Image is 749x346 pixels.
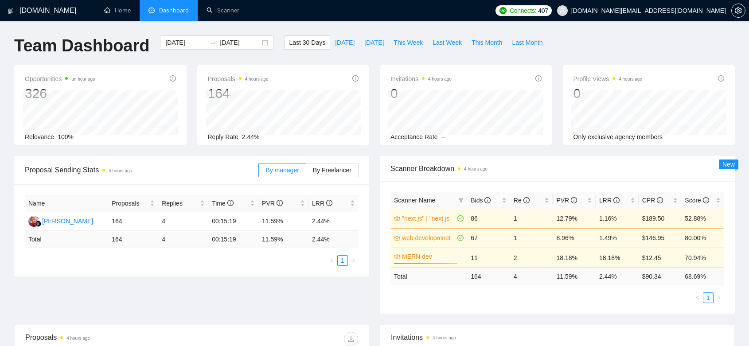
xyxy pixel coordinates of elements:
[390,268,467,285] td: Total
[344,335,358,342] span: download
[510,248,553,268] td: 2
[348,255,359,266] li: Next Page
[284,35,330,50] button: Last 30 Days
[573,133,663,140] span: Only exclusive agency members
[613,197,620,203] span: info-circle
[731,4,745,18] button: setting
[639,248,682,268] td: $12.45
[25,133,54,140] span: Relevance
[471,197,491,204] span: Bids
[25,231,108,248] td: Total
[390,85,452,102] div: 0
[535,75,542,82] span: info-circle
[556,197,577,204] span: PVR
[390,74,452,84] span: Invitations
[329,258,335,263] span: left
[158,195,208,212] th: Replies
[308,212,359,231] td: 2.44%
[208,212,258,231] td: 00:15:19
[472,38,502,47] span: This Month
[207,7,239,14] a: searchScanner
[337,255,348,266] li: 1
[308,231,359,248] td: 2.44 %
[722,161,735,168] span: New
[514,197,530,204] span: Re
[28,217,93,224] a: DP[PERSON_NAME]
[394,253,400,260] span: crown
[394,38,423,47] span: This Week
[112,198,148,208] span: Proposals
[394,215,400,222] span: crown
[335,38,355,47] span: [DATE]
[66,336,90,341] time: 4 hours ago
[642,197,663,204] span: CPR
[692,292,703,303] li: Previous Page
[104,7,131,14] a: homeHome
[8,4,14,18] img: logo
[402,233,456,243] a: web developmnet
[573,85,643,102] div: 0
[457,235,464,241] span: check-circle
[703,197,709,203] span: info-circle
[510,6,536,16] span: Connects:
[433,335,456,340] time: 4 hours ago
[538,6,548,16] span: 407
[681,248,724,268] td: 70.94%
[714,292,724,303] li: Next Page
[681,268,724,285] td: 68.69 %
[208,231,258,248] td: 00:15:19
[394,235,400,241] span: crown
[352,75,359,82] span: info-circle
[212,200,233,207] span: Time
[158,231,208,248] td: 4
[109,168,132,173] time: 4 hours ago
[208,85,269,102] div: 164
[732,7,745,14] span: setting
[35,221,41,227] img: gigradar-bm.png
[262,200,283,207] span: PVR
[512,38,542,47] span: Last Month
[108,231,158,248] td: 164
[258,212,308,231] td: 11.59%
[731,7,745,14] a: setting
[639,268,682,285] td: $ 90.34
[330,35,359,50] button: [DATE]
[14,35,149,56] h1: Team Dashboard
[326,200,332,206] span: info-circle
[553,248,596,268] td: 18.18%
[573,74,643,84] span: Profile Views
[553,268,596,285] td: 11.59 %
[703,293,713,303] a: 1
[510,268,553,285] td: 4
[685,197,709,204] span: Score
[467,248,510,268] td: 11
[510,228,553,248] td: 1
[209,39,216,46] span: to
[165,38,206,47] input: Start date
[313,167,351,174] span: By Freelancer
[571,197,577,203] span: info-circle
[718,75,724,82] span: info-circle
[242,133,260,140] span: 2.44%
[553,209,596,228] td: 12.79%
[364,38,384,47] span: [DATE]
[510,209,553,228] td: 1
[467,209,510,228] td: 86
[719,316,740,337] iframe: Intercom live chat
[695,295,700,300] span: left
[327,255,337,266] button: left
[467,35,507,50] button: This Month
[457,215,464,222] span: check-circle
[170,75,176,82] span: info-circle
[344,332,358,346] button: download
[639,209,682,228] td: $189.50
[312,200,332,207] span: LRR
[390,133,438,140] span: Acceptance Rate
[428,77,452,82] time: 4 hours ago
[499,7,507,14] img: upwork-logo.png
[596,248,639,268] td: 18.18%
[458,198,464,203] span: filter
[277,200,283,206] span: info-circle
[467,268,510,285] td: 164
[433,38,462,47] span: Last Week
